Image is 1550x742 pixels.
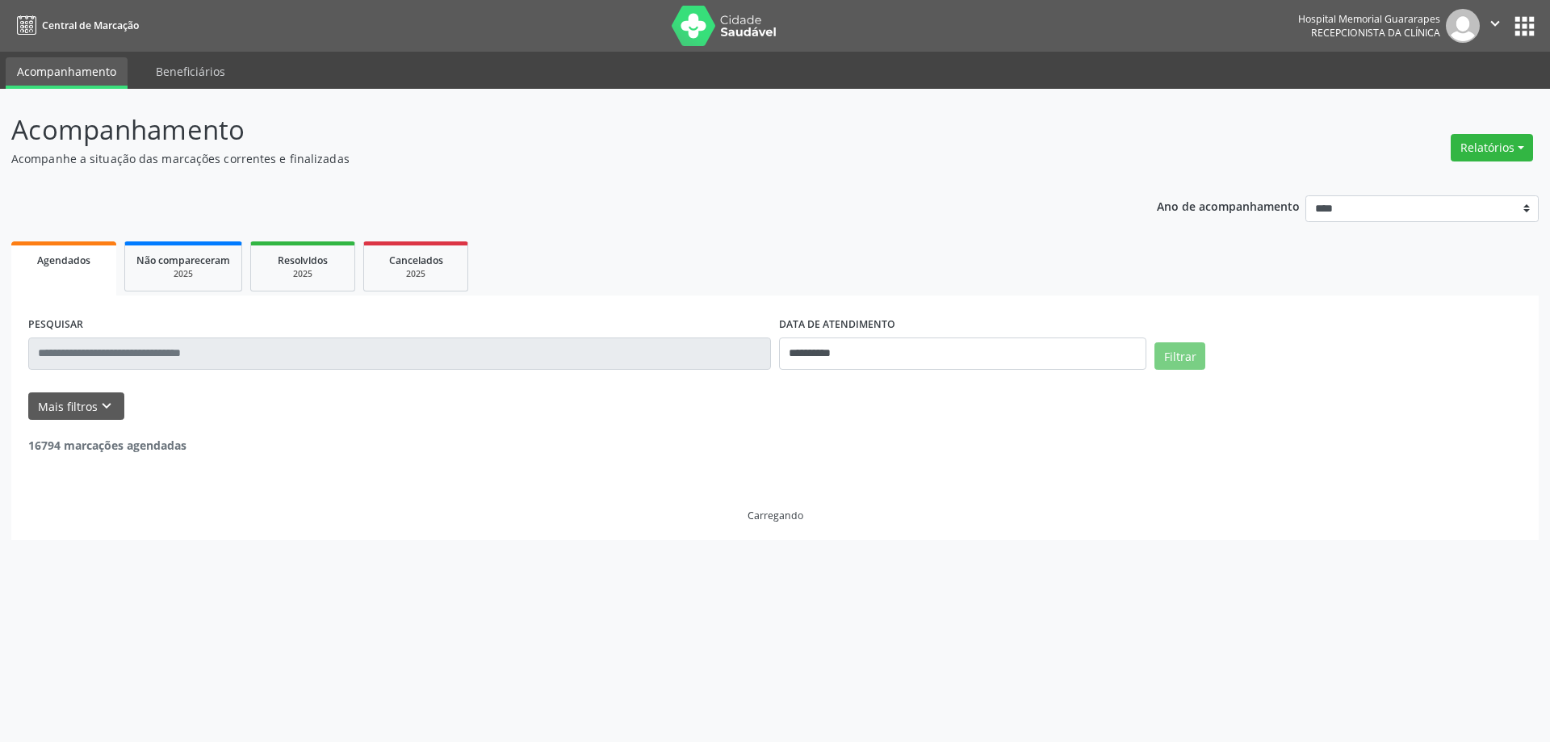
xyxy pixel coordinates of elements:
div: Hospital Memorial Guararapes [1298,12,1440,26]
span: Resolvidos [278,254,328,267]
div: 2025 [375,268,456,280]
p: Ano de acompanhamento [1157,195,1300,216]
button:  [1480,9,1510,43]
span: Central de Marcação [42,19,139,32]
button: Mais filtroskeyboard_arrow_down [28,392,124,421]
span: Recepcionista da clínica [1311,26,1440,40]
img: img [1446,9,1480,43]
p: Acompanhe a situação das marcações correntes e finalizadas [11,150,1080,167]
p: Acompanhamento [11,110,1080,150]
button: Filtrar [1154,342,1205,370]
div: 2025 [262,268,343,280]
a: Central de Marcação [11,12,139,39]
a: Acompanhamento [6,57,128,89]
label: DATA DE ATENDIMENTO [779,312,895,337]
div: Carregando [748,509,803,522]
i:  [1486,15,1504,32]
span: Não compareceram [136,254,230,267]
strong: 16794 marcações agendadas [28,438,186,453]
label: PESQUISAR [28,312,83,337]
button: Relatórios [1451,134,1533,161]
span: Agendados [37,254,90,267]
button: apps [1510,12,1539,40]
div: 2025 [136,268,230,280]
span: Cancelados [389,254,443,267]
a: Beneficiários [145,57,237,86]
i: keyboard_arrow_down [98,397,115,415]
